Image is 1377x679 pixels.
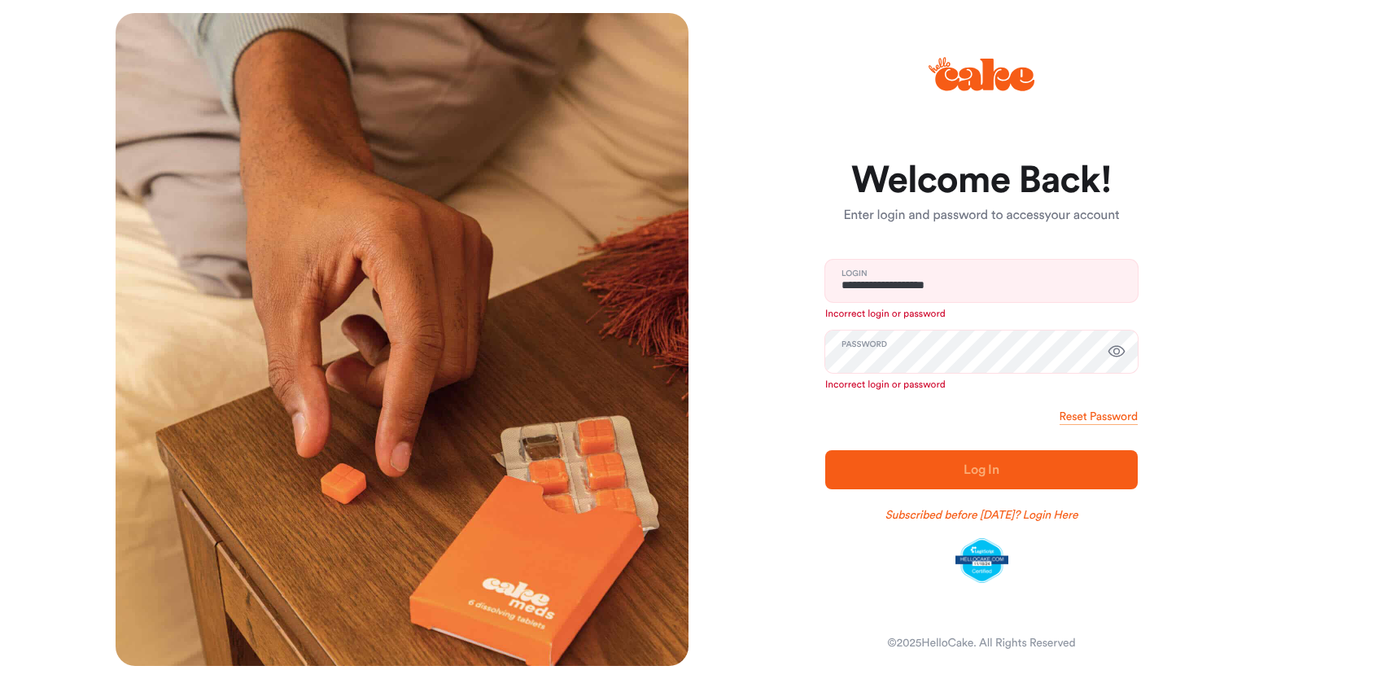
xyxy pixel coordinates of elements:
a: Subscribed before [DATE]? Login Here [885,507,1078,523]
h1: Welcome Back! [825,161,1138,200]
p: Incorrect login or password [825,308,1138,321]
a: Reset Password [1060,409,1138,425]
img: legit-script-certified.png [955,538,1008,584]
button: Log In [825,450,1138,489]
span: Log In [964,463,999,476]
p: Enter login and password to access your account [825,206,1138,226]
p: Incorrect login or password [825,379,1138,392]
div: © 2025 HelloCake. All Rights Reserved [887,635,1075,651]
